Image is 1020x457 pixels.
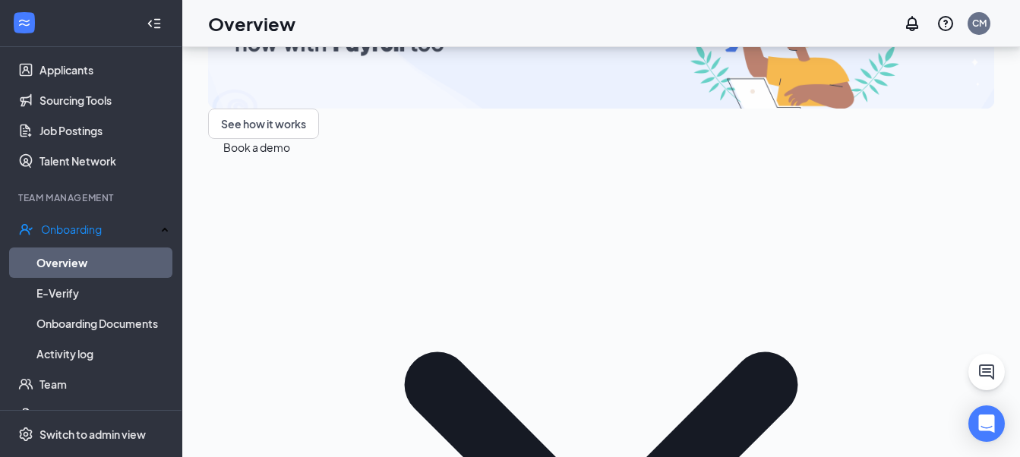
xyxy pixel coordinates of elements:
a: Documents [39,399,169,430]
svg: Collapse [147,16,162,31]
button: ChatActive [968,354,1005,390]
a: Activity log [36,339,169,369]
a: Job Postings [39,115,169,146]
div: Team Management [18,191,166,204]
div: CM [972,17,987,30]
button: See how it works [208,109,319,139]
svg: Notifications [903,14,921,33]
a: Overview [36,247,169,278]
a: Onboarding Documents [36,308,169,339]
a: Sourcing Tools [39,85,169,115]
div: Switch to admin view [39,427,146,442]
div: Open Intercom Messenger [968,405,1005,442]
button: Book a demo [223,139,290,156]
h1: Overview [208,11,295,36]
a: Team [39,369,169,399]
a: E-Verify [36,278,169,308]
svg: Settings [18,427,33,442]
a: Talent Network [39,146,169,176]
svg: QuestionInfo [936,14,955,33]
svg: UserCheck [18,222,33,237]
a: Applicants [39,55,169,85]
svg: ChatActive [977,363,996,381]
svg: WorkstreamLogo [17,15,32,30]
div: Onboarding [41,222,156,237]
